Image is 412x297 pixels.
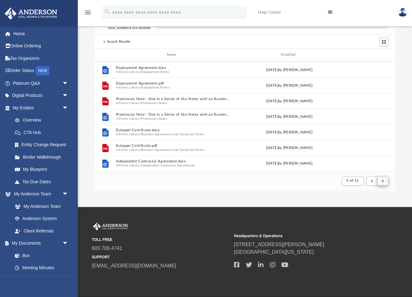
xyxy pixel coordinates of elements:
[141,70,169,74] button: Employment Forms
[9,213,75,225] a: Anderson System
[232,52,346,58] div: Modified
[116,144,230,148] button: Estoppel Certificate.pdf
[9,262,75,274] a: Meeting Minutes
[140,132,141,137] span: /
[9,139,78,151] a: Entity Change Request
[116,70,230,74] span: In
[398,8,407,17] img: User Pic
[104,8,111,15] i: search
[4,65,78,77] a: Order StatusNEW
[234,233,372,239] small: Headquarters & Operations
[232,145,346,151] div: [DATE] by [PERSON_NAME]
[119,148,140,152] button: Forms Library
[116,160,230,164] button: Independent Contractor Agreement.docx
[97,52,113,58] div: id
[116,86,230,90] span: In
[62,89,75,102] span: arrow_drop_down
[141,132,204,137] button: Business Agreements and Corporate Forms
[92,237,230,242] small: TOLL FREE
[232,130,346,135] div: [DATE] by [PERSON_NAME]
[119,70,140,74] button: Forms Library
[140,148,141,152] span: /
[4,89,78,102] a: Digital Productsarrow_drop_down
[140,86,141,90] span: /
[4,237,75,250] a: My Documentsarrow_drop_down
[92,263,176,268] a: [EMAIL_ADDRESS][DOMAIN_NAME]
[116,97,230,101] button: Promissory Note - One in a Series of like Notes with an Acceleration Provision as to All the Note...
[140,117,141,121] span: /
[119,132,140,137] button: Forms Library
[9,200,72,213] a: My Anderson Team
[140,101,141,105] span: /
[140,164,141,168] span: /
[9,163,75,176] a: My Blueprint
[9,249,72,262] a: Box
[115,52,229,58] div: Name
[119,164,140,168] button: Forms Library
[36,66,49,75] div: NEW
[349,52,392,58] div: id
[3,7,59,20] img: Anderson Advisors Platinum Portal
[116,132,230,137] span: In
[119,101,140,105] button: Forms Library
[379,37,389,46] button: Switch to Grid View
[4,52,78,65] a: Tax Organizers
[116,82,230,86] button: Employment Agreement.pdf
[92,246,122,251] a: 800.706.4741
[9,151,78,163] a: Binder Walkthrough
[141,86,169,90] button: Employment Forms
[141,117,167,121] button: Promissory Notes
[116,113,230,117] button: Promissory Note - One in a Series of like Notes with an Acceleration Provision as to All the Note...
[346,179,359,182] span: 5 of 11
[9,274,72,286] a: Forms Library
[116,128,230,132] button: Estoppel Certificate.docx
[232,83,346,89] div: [DATE] by [PERSON_NAME]
[232,98,346,104] div: [DATE] by [PERSON_NAME]
[116,66,230,70] button: Employment Agreement.docx
[119,117,140,121] button: Forms Library
[84,9,91,16] i: menu
[116,117,230,121] span: In
[9,175,78,188] a: Tax Due Dates
[116,148,230,152] span: In
[232,161,346,166] div: [DATE] by [PERSON_NAME]
[9,114,78,127] a: Overview
[9,225,75,237] a: Client Referrals
[4,27,78,40] a: Home
[4,188,75,200] a: My Anderson Teamarrow_drop_down
[342,176,364,185] button: 5 of 11
[234,242,324,247] a: [STREET_ADDRESS][PERSON_NAME]
[62,77,75,90] span: arrow_drop_down
[9,126,78,139] a: CTA Hub
[92,223,129,231] img: Anderson Advisors Platinum Portal
[62,102,75,114] span: arrow_drop_down
[116,101,230,105] span: In
[107,39,131,45] div: Search Results
[84,12,91,16] a: menu
[4,40,78,52] a: Online Ordering
[95,61,395,171] div: grid
[4,77,78,89] a: Platinum Q&Aarrow_drop_down
[116,164,230,168] span: In
[141,148,204,152] button: Business Agreements and Corporate Forms
[232,67,346,73] div: [DATE] by [PERSON_NAME]
[92,254,230,260] small: SUPPORT
[234,249,314,255] a: [GEOGRAPHIC_DATA][US_STATE]
[141,164,195,168] button: Independent Contractor Agreements
[232,114,346,120] div: [DATE] by [PERSON_NAME]
[119,86,140,90] button: Forms Library
[62,237,75,250] span: arrow_drop_down
[141,101,167,105] button: Promissory Notes
[4,102,78,114] a: My Entitiesarrow_drop_down
[140,70,141,74] span: /
[62,188,75,201] span: arrow_drop_down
